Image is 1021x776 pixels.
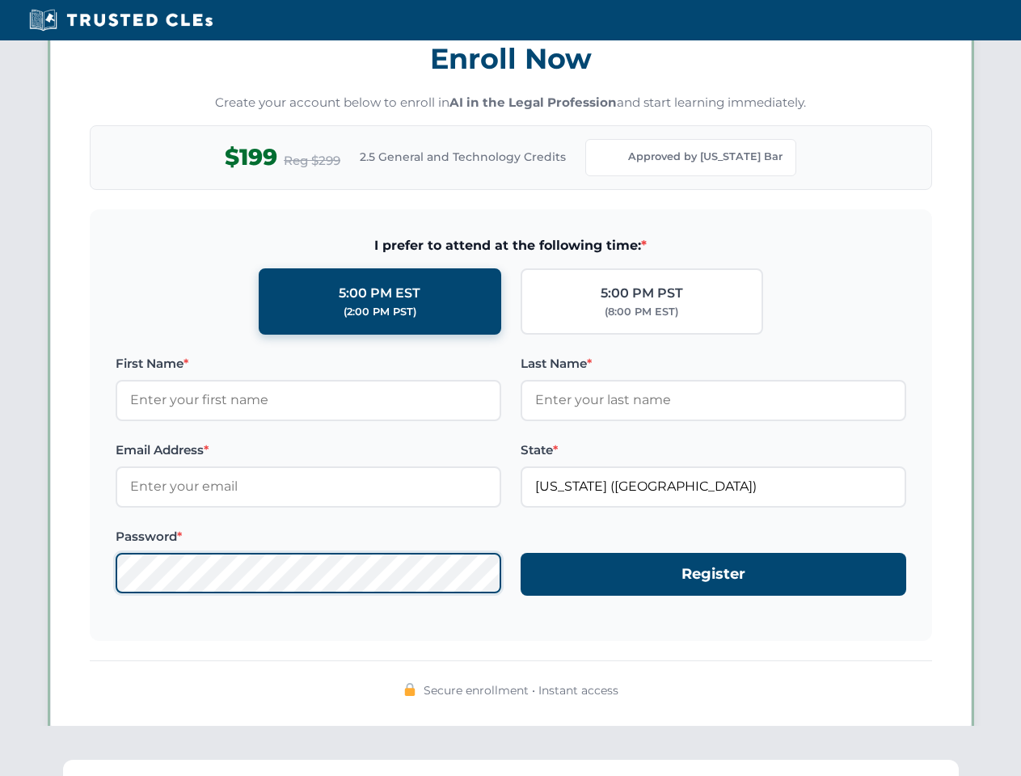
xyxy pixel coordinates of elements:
input: Enter your first name [116,380,501,420]
input: Enter your last name [521,380,906,420]
label: First Name [116,354,501,373]
label: State [521,441,906,460]
label: Email Address [116,441,501,460]
div: 5:00 PM EST [339,283,420,304]
span: $199 [225,139,277,175]
div: (8:00 PM EST) [605,304,678,320]
strong: AI in the Legal Profession [449,95,617,110]
p: Create your account below to enroll in and start learning immediately. [90,94,932,112]
img: 🔒 [403,683,416,696]
input: Enter your email [116,466,501,507]
div: 5:00 PM PST [601,283,683,304]
span: 2.5 General and Technology Credits [360,148,566,166]
span: I prefer to attend at the following time: [116,235,906,256]
h3: Enroll Now [90,33,932,84]
span: Reg $299 [284,151,340,171]
label: Last Name [521,354,906,373]
img: Trusted CLEs [24,8,217,32]
span: Secure enrollment • Instant access [424,681,618,699]
div: (2:00 PM PST) [344,304,416,320]
label: Password [116,527,501,546]
button: Register [521,553,906,596]
input: Florida (FL) [521,466,906,507]
img: Florida Bar [599,146,622,169]
span: Approved by [US_STATE] Bar [628,149,783,165]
